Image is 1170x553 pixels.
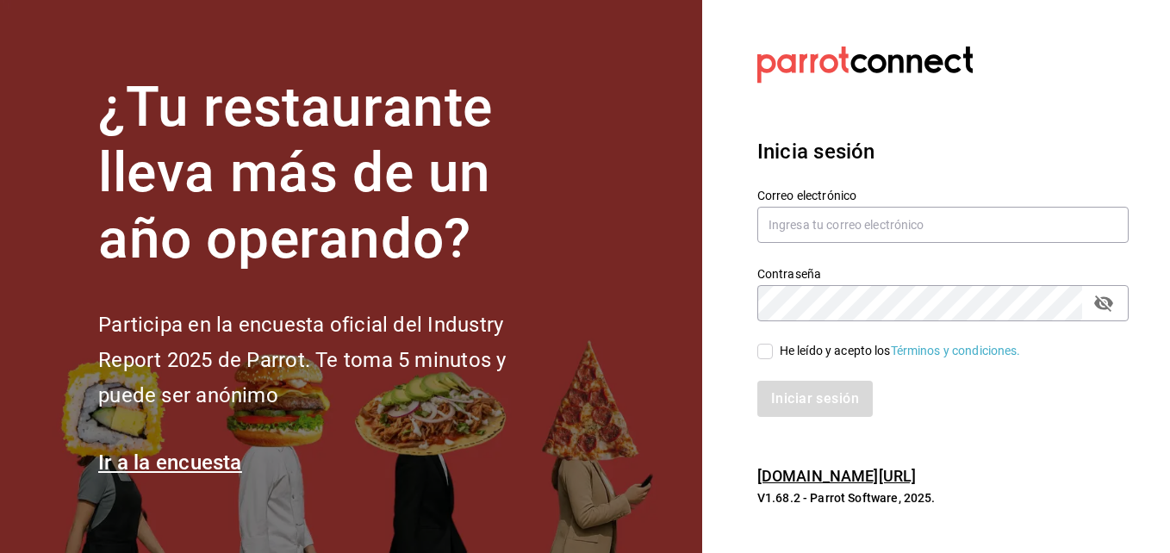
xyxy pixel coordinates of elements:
h2: Participa en la encuesta oficial del Industry Report 2025 de Parrot. Te toma 5 minutos y puede se... [98,308,563,413]
h3: Inicia sesión [757,136,1129,167]
a: Términos y condiciones. [891,344,1021,357]
input: Ingresa tu correo electrónico [757,207,1129,243]
p: V1.68.2 - Parrot Software, 2025. [757,489,1129,506]
a: Ir a la encuesta [98,450,242,475]
button: passwordField [1089,289,1118,318]
label: Correo electrónico [757,189,1129,201]
a: [DOMAIN_NAME][URL] [757,467,916,485]
h1: ¿Tu restaurante lleva más de un año operando? [98,75,563,273]
label: Contraseña [757,267,1129,279]
div: He leído y acepto los [780,342,1021,360]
